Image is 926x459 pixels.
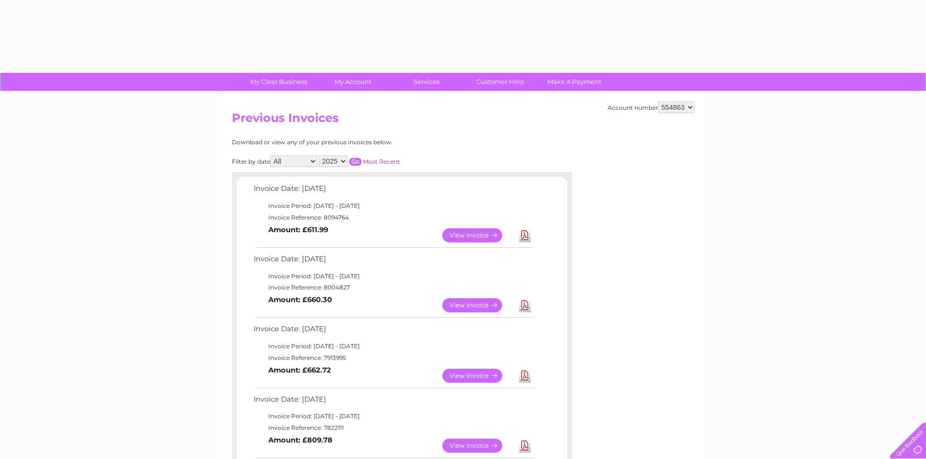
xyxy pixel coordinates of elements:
[251,200,536,212] td: Invoice Period: [DATE] - [DATE]
[251,282,536,293] td: Invoice Reference: 8004827
[519,439,531,453] a: Download
[251,422,536,434] td: Invoice Reference: 7822111
[251,253,536,271] td: Invoice Date: [DATE]
[268,366,331,374] b: Amount: £662.72
[251,410,536,422] td: Invoice Period: [DATE] - [DATE]
[519,298,531,312] a: Download
[251,323,536,340] td: Invoice Date: [DATE]
[442,228,514,242] a: View
[251,182,536,200] td: Invoice Date: [DATE]
[363,158,400,165] a: Most Recent
[313,73,393,91] a: My Account
[251,271,536,282] td: Invoice Period: [DATE] - [DATE]
[251,393,536,411] td: Invoice Date: [DATE]
[442,298,514,312] a: View
[608,102,695,113] div: Account number
[232,155,487,167] div: Filter by date
[460,73,541,91] a: Customer Help
[442,369,514,383] a: View
[519,369,531,383] a: Download
[519,228,531,242] a: Download
[268,225,328,234] b: Amount: £611.99
[386,73,467,91] a: Services
[232,139,487,146] div: Download or view any of your previous invoices below.
[251,212,536,223] td: Invoice Reference: 8094764
[251,352,536,364] td: Invoice Reference: 7913995
[232,111,695,130] h2: Previous Invoices
[534,73,614,91] a: Make A Payment
[268,295,332,304] b: Amount: £660.30
[442,439,514,453] a: View
[251,340,536,352] td: Invoice Period: [DATE] - [DATE]
[239,73,319,91] a: My Clear Business
[268,436,332,444] b: Amount: £809.78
